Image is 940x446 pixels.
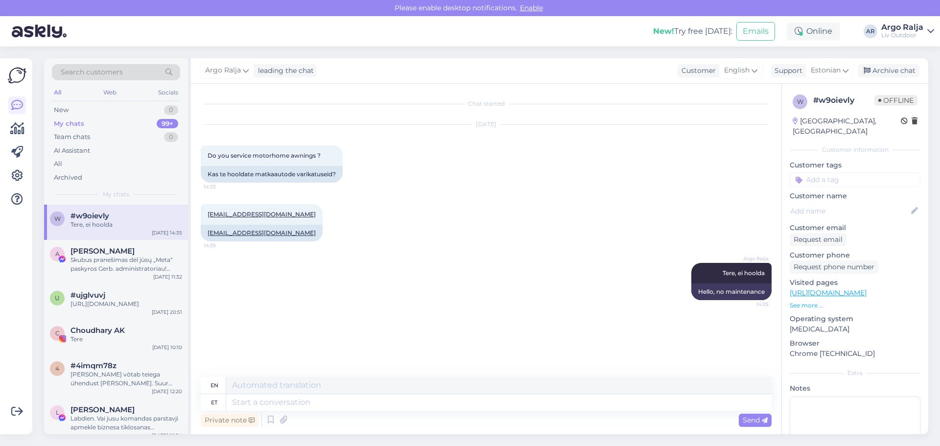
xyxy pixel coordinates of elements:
[201,166,343,183] div: Kas te hooldate matkaautode varikatuseid?
[103,190,129,199] span: My chats
[54,173,82,183] div: Archived
[204,183,240,190] span: 14:33
[771,66,802,76] div: Support
[732,301,769,308] span: 14:35
[790,172,920,187] input: Add a tag
[55,250,60,258] span: A
[790,324,920,334] p: [MEDICAL_DATA]
[208,229,316,236] a: [EMAIL_ADDRESS][DOMAIN_NAME]
[678,66,716,76] div: Customer
[201,414,258,427] div: Private note
[201,99,772,108] div: Chat started
[55,329,60,337] span: C
[813,94,874,106] div: # w9oievly
[790,349,920,359] p: Chrome [TECHNICAL_ID]
[790,383,920,394] p: Notes
[724,65,750,76] span: English
[211,394,217,411] div: et
[790,338,920,349] p: Browser
[793,116,901,137] div: [GEOGRAPHIC_DATA], [GEOGRAPHIC_DATA]
[790,288,867,297] a: [URL][DOMAIN_NAME]
[653,26,674,36] b: New!
[70,291,105,300] span: #ujglvuvj
[790,206,909,216] input: Add name
[152,344,182,351] div: [DATE] 10:10
[55,365,59,372] span: 4
[790,233,846,246] div: Request email
[205,65,241,76] span: Argo Ralja
[723,269,765,277] span: Tere, ei hoolda
[790,260,878,274] div: Request phone number
[70,405,135,414] span: Lev Fainveits
[61,67,123,77] span: Search customers
[736,22,775,41] button: Emails
[54,159,62,169] div: All
[54,119,84,129] div: My chats
[157,119,178,129] div: 99+
[164,132,178,142] div: 0
[732,255,769,262] span: Argo Ralja
[152,388,182,395] div: [DATE] 12:20
[790,278,920,288] p: Visited pages
[790,250,920,260] p: Customer phone
[881,31,923,39] div: Liv Outdoor
[517,3,546,12] span: Enable
[201,120,772,129] div: [DATE]
[52,86,63,99] div: All
[70,211,109,220] span: #w9oievly
[54,146,90,156] div: AI Assistant
[152,432,182,439] div: [DATE] 19:34
[790,223,920,233] p: Customer email
[790,191,920,201] p: Customer name
[70,247,135,256] span: Antonella Capone
[254,66,314,76] div: leading the chat
[70,256,182,273] div: Skubus pranešimas dėl jūsų „Meta“ paskyros Gerb. administratoriau! Nusprendėme visam laikui ištri...
[864,24,877,38] div: AR
[881,23,934,39] a: Argo RaljaLiv Outdoor
[811,65,841,76] span: Estonian
[653,25,732,37] div: Try free [DATE]:
[874,95,917,106] span: Offline
[858,64,919,77] div: Archive chat
[743,416,768,424] span: Send
[8,66,26,85] img: Askly Logo
[691,283,772,300] div: Hello, no maintenance
[54,132,90,142] div: Team chats
[152,308,182,316] div: [DATE] 20:51
[55,294,60,302] span: u
[790,301,920,310] p: See more ...
[70,361,117,370] span: #4imqm78z
[208,211,316,218] a: [EMAIL_ADDRESS][DOMAIN_NAME]
[881,23,923,31] div: Argo Ralja
[211,377,218,394] div: en
[797,98,803,105] span: w
[164,105,178,115] div: 0
[790,160,920,170] p: Customer tags
[70,414,182,432] div: Labdien. Vai jusu komandas parstavji apmekle biznesa tiklosanas pasakumus [GEOGRAPHIC_DATA]? Vai ...
[790,145,920,154] div: Customer information
[152,229,182,236] div: [DATE] 14:35
[54,105,69,115] div: New
[70,220,182,229] div: Tere, ei hoolda
[54,215,61,222] span: w
[70,335,182,344] div: Tere
[156,86,180,99] div: Socials
[153,273,182,281] div: [DATE] 11:32
[204,242,240,249] span: 14:35
[790,369,920,377] div: Extra
[70,300,182,308] div: [URL][DOMAIN_NAME]
[56,409,59,416] span: L
[208,152,321,159] span: Do you service motorhome awnings ?
[101,86,118,99] div: Web
[787,23,840,40] div: Online
[790,314,920,324] p: Operating system
[70,326,125,335] span: Choudhary AK
[70,370,182,388] div: [PERSON_NAME] võtab teiega ühendust [PERSON_NAME]. Suur tänu ja kena päeva jätku!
